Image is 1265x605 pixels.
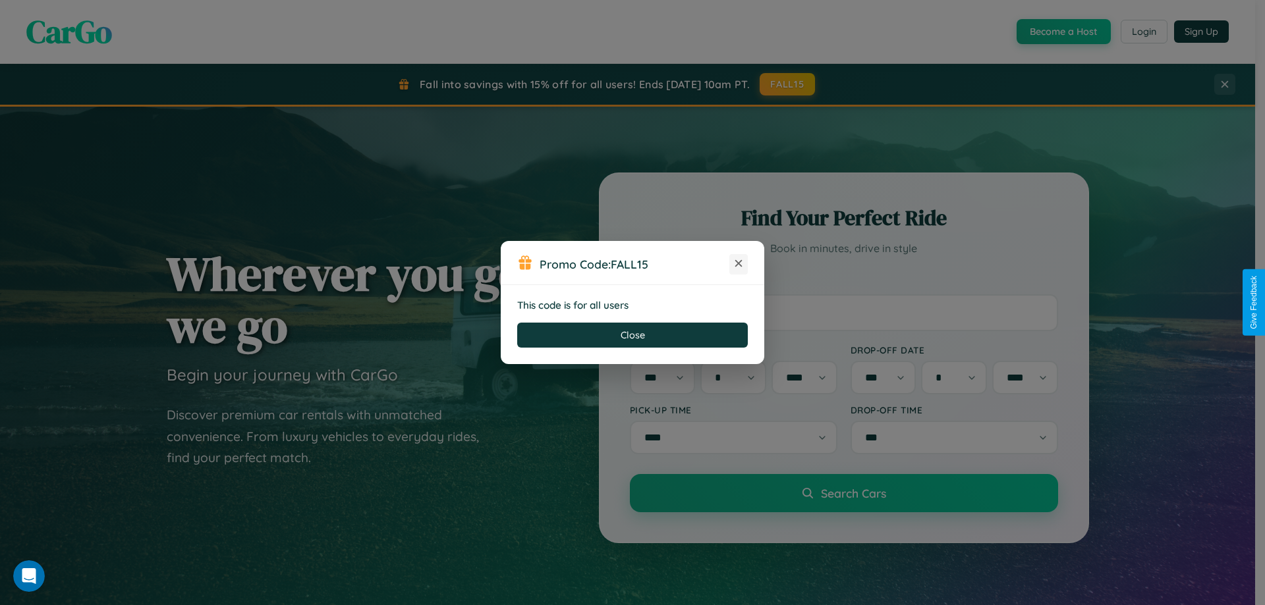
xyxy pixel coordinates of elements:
b: FALL15 [611,257,648,271]
h3: Promo Code: [540,257,729,271]
button: Close [517,323,748,348]
iframe: Intercom live chat [13,560,45,592]
strong: This code is for all users [517,299,629,311]
div: Give Feedback [1249,276,1258,329]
